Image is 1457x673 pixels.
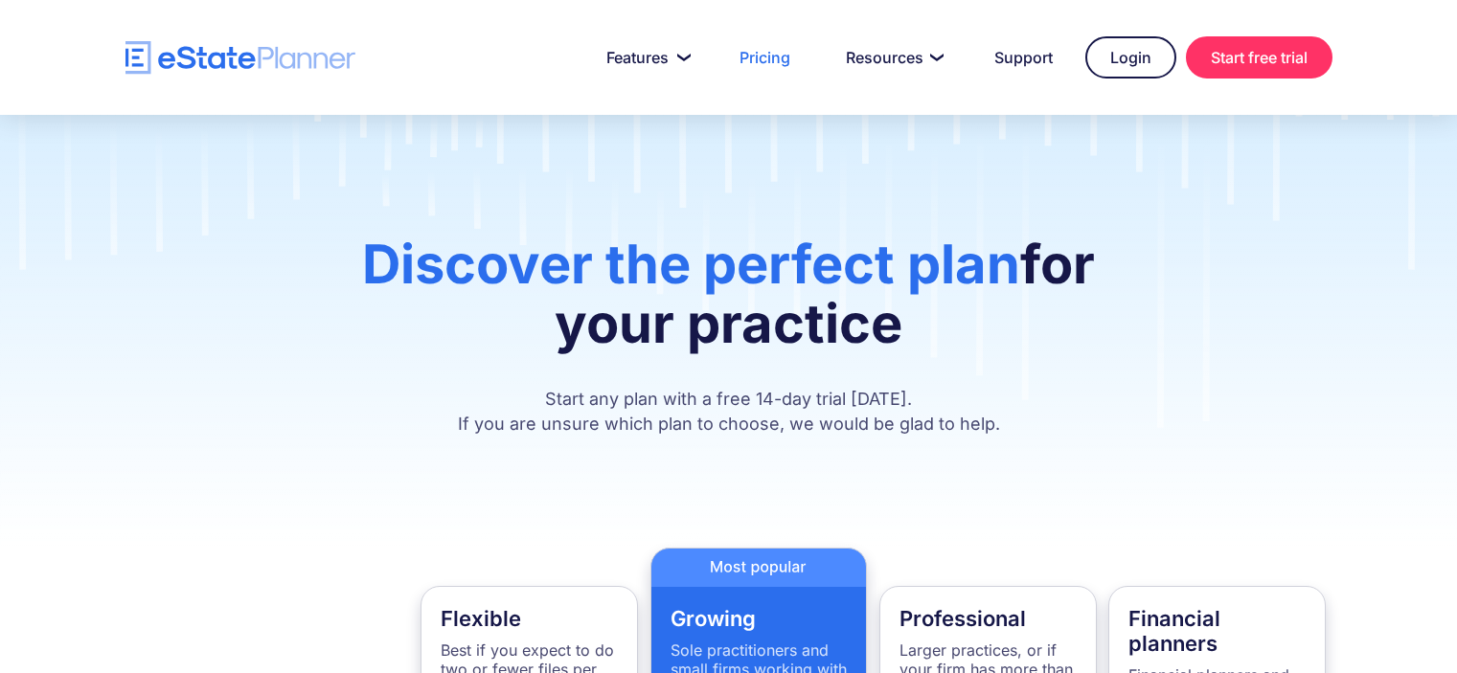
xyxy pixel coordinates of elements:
[125,41,355,75] a: home
[1128,606,1306,656] h4: Financial planners
[823,38,962,77] a: Resources
[899,606,1077,631] h4: Professional
[671,606,848,631] h4: Growing
[583,38,707,77] a: Features
[717,38,813,77] a: Pricing
[1186,36,1332,79] a: Start free trial
[1085,36,1176,79] a: Login
[320,387,1137,437] p: Start any plan with a free 14-day trial [DATE]. If you are unsure which plan to choose, we would ...
[320,235,1137,372] h1: for your practice
[362,232,1020,297] span: Discover the perfect plan
[971,38,1076,77] a: Support
[441,606,618,631] h4: Flexible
